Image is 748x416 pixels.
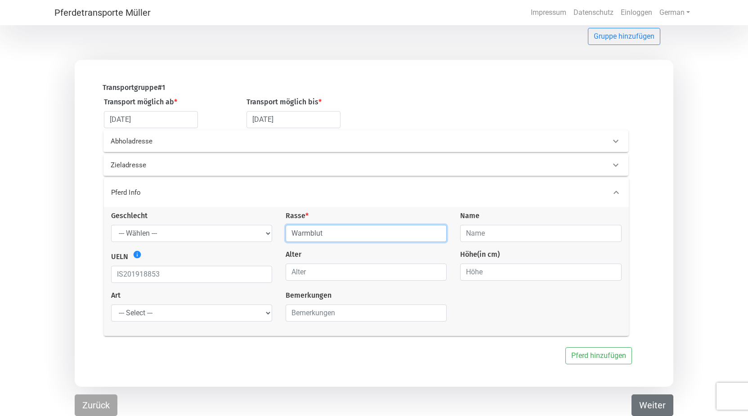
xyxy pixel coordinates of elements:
[111,251,128,262] label: UELN
[133,250,142,259] i: Show CICD Guide
[104,97,177,107] label: Transport möglich ab
[527,4,570,22] a: Impressum
[656,4,694,22] a: German
[103,130,628,152] div: Abholadresse
[286,225,447,242] input: Rasse
[246,111,340,128] input: Datum auswählen
[460,249,500,260] label: Höhe (in cm)
[588,28,660,45] button: Gruppe hinzufügen
[130,250,142,261] a: info
[286,304,447,322] input: Bemerkungen
[104,111,198,128] input: Datum auswählen
[103,154,628,176] div: Zieladresse
[111,266,272,283] input: IS201918853
[111,160,345,170] p: Zieladresse
[460,264,621,281] input: Höhe
[570,4,617,22] a: Datenschutz
[460,210,479,221] label: Name
[460,225,621,242] input: Name
[104,178,629,207] div: Pferd Info
[286,249,301,260] label: Alter
[286,290,331,301] label: Bemerkungen
[111,136,345,147] p: Abholadresse
[617,4,656,22] a: Einloggen
[286,264,447,281] input: Alter
[286,210,309,221] label: Rasse
[111,188,345,198] p: Pferd Info
[246,97,322,107] label: Transport möglich bis
[632,394,673,416] button: Weiter
[103,82,165,93] label: Transportgruppe # 1
[75,394,117,416] button: Zurück
[565,347,632,364] button: Pferd hinzufügen
[111,210,148,221] label: Geschlecht
[111,290,121,301] label: Art
[54,4,151,22] a: Pferdetransporte Müller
